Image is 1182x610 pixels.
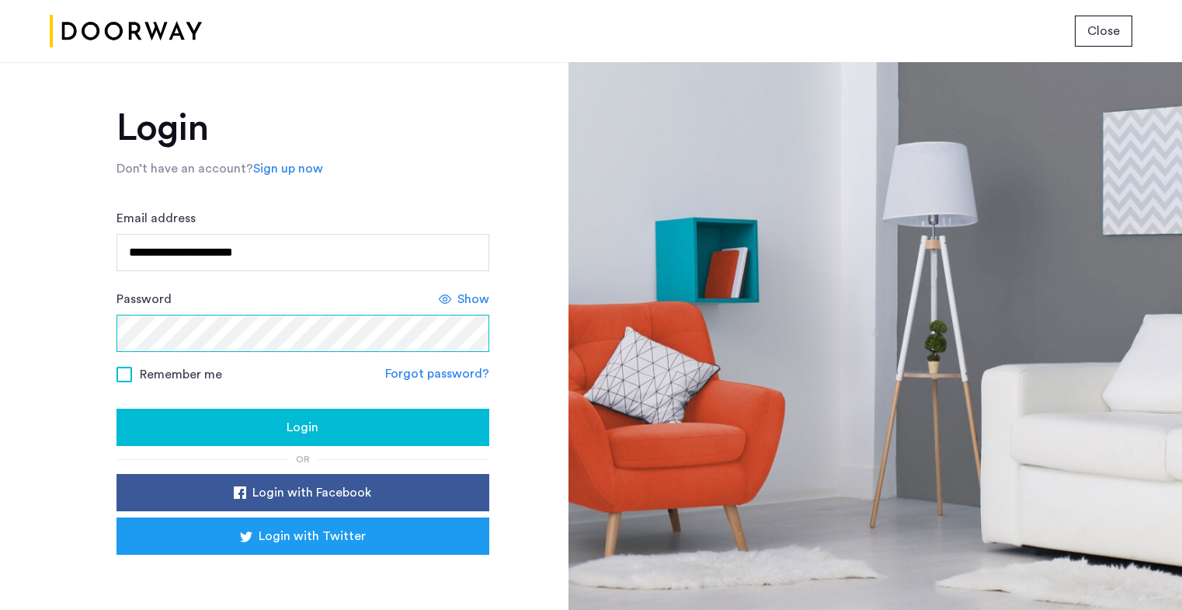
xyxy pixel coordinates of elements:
[287,418,318,437] span: Login
[116,290,172,308] label: Password
[50,2,202,61] img: logo
[116,209,196,228] label: Email address
[253,159,323,178] a: Sign up now
[296,455,310,464] span: or
[116,518,489,555] button: button
[1075,16,1132,47] button: button
[252,483,371,502] span: Login with Facebook
[116,110,489,147] h1: Login
[116,409,489,446] button: button
[385,364,489,383] a: Forgot password?
[140,365,222,384] span: Remember me
[259,527,366,546] span: Login with Twitter
[116,162,253,175] span: Don’t have an account?
[1087,22,1120,40] span: Close
[116,474,489,511] button: button
[140,559,466,594] iframe: Sign in with Google Button
[457,290,489,308] span: Show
